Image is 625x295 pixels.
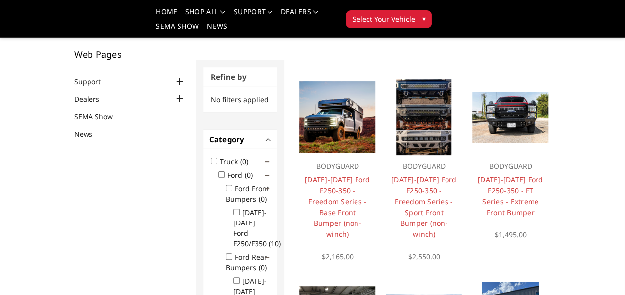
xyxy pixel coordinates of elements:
[245,170,253,180] span: (0)
[156,8,177,23] a: Home
[74,76,113,87] a: Support
[408,252,440,261] span: $2,550.00
[234,8,273,23] a: Support
[478,175,543,217] a: [DATE]-[DATE] Ford F250-350 - FT Series - Extreme Front Bumper
[477,160,543,172] p: BODYGUARD
[240,157,248,166] span: (0)
[391,175,457,239] a: [DATE]-[DATE] Ford F250-350 - Freedom Series - Sport Front Bumper (non-winch)
[495,230,527,239] span: $1,495.00
[211,95,268,104] span: No filters applied
[185,8,226,23] a: shop all
[207,23,227,37] a: News
[265,159,269,164] span: Click to show/hide children
[575,247,625,295] iframe: Chat Widget
[391,160,457,172] p: BODYGUARD
[220,157,254,166] label: Truck
[266,137,271,142] button: -
[269,239,281,248] span: (10)
[281,8,319,23] a: Dealers
[386,79,462,155] a: Multiple lighting options
[226,252,272,272] label: Ford Rear Bumpers
[203,67,277,87] h3: Refine by
[265,186,269,191] span: Click to show/hide children
[422,13,425,24] span: ▾
[352,14,415,24] span: Select Your Vehicle
[259,194,267,204] span: (0)
[233,208,287,248] label: [DATE]-[DATE] Ford F250/F350
[265,173,269,178] span: Click to show/hide children
[74,50,186,59] h5: Web Pages
[74,94,112,104] a: Dealers
[396,79,451,155] img: Multiple lighting options
[305,175,370,239] a: [DATE]-[DATE] Ford F250-350 - Freedom Series - Base Front Bumper (non-winch)
[209,134,271,145] h4: Category
[156,23,199,37] a: SEMA Show
[74,111,125,122] a: SEMA Show
[259,263,267,272] span: (0)
[227,170,259,180] label: Ford
[322,252,354,261] span: $2,165.00
[346,10,432,28] button: Select Your Vehicle
[304,160,370,172] p: BODYGUARD
[226,184,272,204] label: Ford Front Bumpers
[265,255,269,260] span: Click to show/hide children
[74,129,105,139] a: News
